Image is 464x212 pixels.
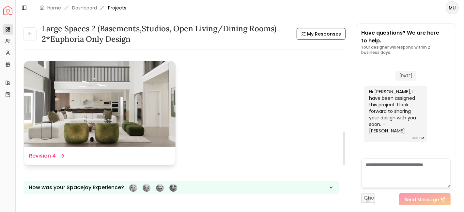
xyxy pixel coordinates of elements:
[24,61,176,147] img: Revision 4
[47,5,61,11] a: Home
[29,152,56,160] dd: Revision 4
[23,61,176,165] a: Revision 4Revision 4
[362,45,451,55] p: Your designer will respond within 2 business days.
[3,6,12,15] a: Spacejoy
[395,71,416,81] span: [DATE]
[446,2,458,14] span: MU
[39,5,126,11] nav: breadcrumb
[3,6,12,15] img: Spacejoy Logo
[307,31,341,37] span: My Responses
[446,1,459,14] button: MU
[72,5,97,11] a: Dashboard
[108,5,126,11] span: Projects
[297,28,346,40] button: My Responses
[42,23,291,44] h3: Large Spaces 2 (Basements,Studios, Open living/dining rooms) 2*Euphoria Only Design
[369,88,421,134] div: Hi [PERSON_NAME], I have been assigned this project. I look forward to sharing your design with y...
[412,135,425,141] div: 3:22 PM
[362,29,451,45] p: Have questions? We are here to help.
[29,184,124,191] p: How was your Spacejoy Experience?
[23,181,339,194] button: How was your Spacejoy Experience?Feeling terribleFeeling badFeeling goodFeeling awesome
